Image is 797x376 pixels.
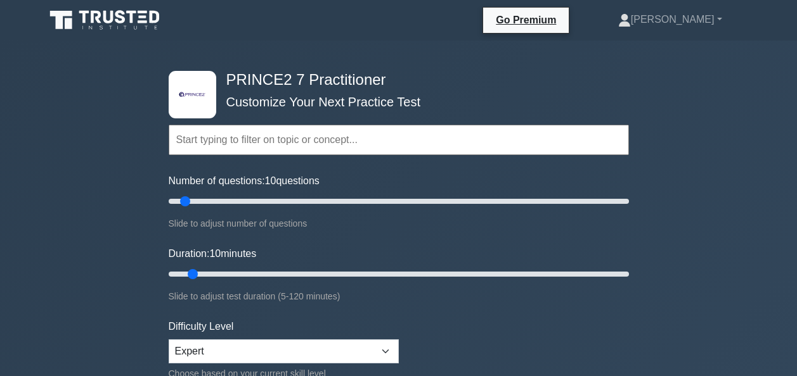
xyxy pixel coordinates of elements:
[169,246,257,261] label: Duration: minutes
[588,7,753,32] a: [PERSON_NAME]
[169,173,320,189] label: Number of questions: questions
[169,125,629,155] input: Start typing to filter on topic or concept...
[169,216,629,231] div: Slide to adjust number of questions
[169,319,234,334] label: Difficulty Level
[221,71,567,89] h4: PRINCE2 7 Practitioner
[169,289,629,304] div: Slide to adjust test duration (5-120 minutes)
[488,12,564,28] a: Go Premium
[265,175,276,186] span: 10
[209,248,221,259] span: 10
